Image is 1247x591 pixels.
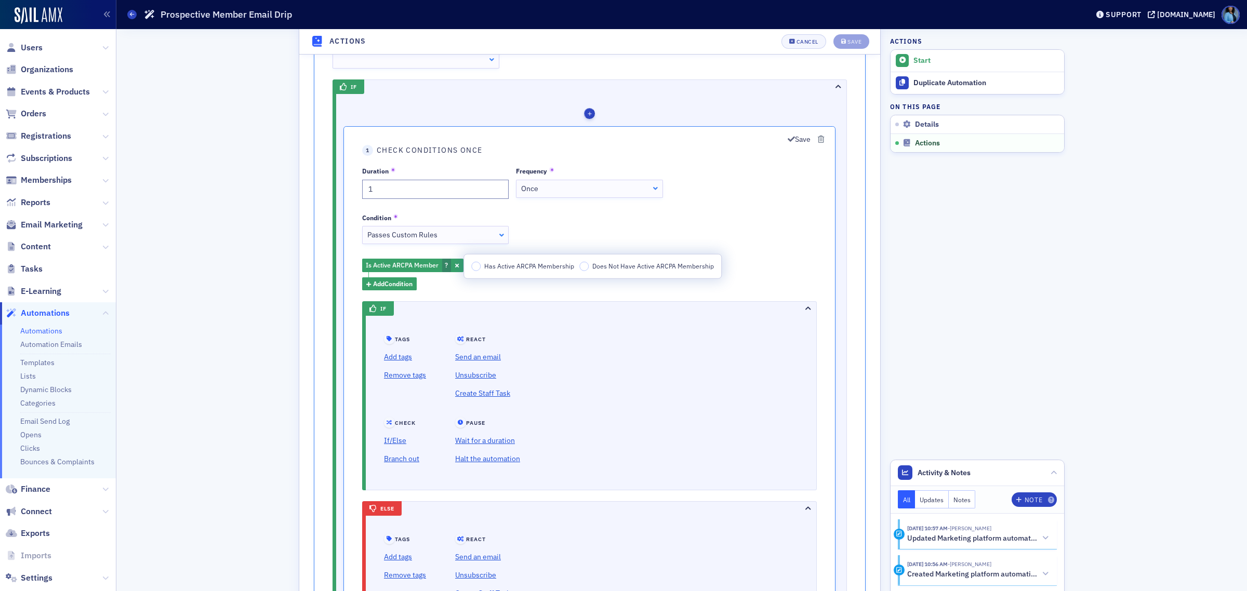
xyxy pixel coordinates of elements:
span: Luke Abell [948,525,991,532]
a: Subscriptions [6,153,72,164]
span: E-Learning [21,286,61,297]
a: Memberships [6,174,72,186]
div: Duplicate Automation [913,78,1059,88]
label: Frequency [217,408,363,418]
a: Email Marketing [6,219,83,231]
span: Email Marketing [21,219,83,231]
a: Content [6,241,51,252]
a: Lists [20,371,36,381]
div: Cancel [797,39,818,45]
div: Activity [894,565,905,575]
span: Active [467,155,486,163]
input: Does Not Have Active ARCPA Membership [280,503,289,513]
span: Completed [495,155,526,163]
button: Created Marketing platform automation: Prospective Member Email Drip [907,569,1050,580]
a: Categories [20,398,56,408]
h5: Updated Marketing platform automation: Prospective Member Email Drip [907,534,1038,543]
span: Events & Products [21,86,90,98]
span: 0 [523,155,526,163]
a: Exports [6,528,50,539]
span: If [81,546,87,554]
div: Note [1025,497,1042,503]
span: Details [915,120,939,129]
span: 1 day [148,211,165,221]
span: 3 [33,211,44,222]
div: Start [913,56,1059,65]
span: Halted [526,81,555,88]
span: 0 [523,81,526,88]
span: If [51,325,58,332]
span: Profile [1222,6,1240,24]
a: Templates [20,358,55,367]
div: Passes Custom Rules [68,471,205,482]
h5: Created Marketing platform automation: Prospective Member Email Drip [907,570,1038,579]
button: Cancel [781,34,826,49]
div: Insert Action [285,350,296,360]
a: Settings [6,572,52,584]
h4: React [156,575,221,586]
div: Support [1106,10,1142,19]
button: Start [891,50,1064,72]
a: Automations [20,326,62,335]
a: Users [6,42,43,53]
span: 0 [552,81,555,88]
span: 2 [26,129,37,140]
span: Luke Abell [948,560,991,568]
button: Note [1012,492,1057,507]
h4: Actions [890,36,922,46]
span: Content [21,241,51,252]
a: Clicks [20,444,40,453]
span: 3 weeks [80,130,108,139]
div: Insert Action [285,100,296,111]
span: Reports [21,197,50,208]
h4: Tags [85,575,127,586]
a: Duplicate Automation [891,72,1064,94]
img: SailAMX [15,7,62,24]
button: Notes [949,490,976,508]
div: Insert Action [285,174,296,185]
button: Save [833,34,869,49]
span: Automations [21,307,70,319]
span: Halted [526,155,555,163]
time: 10/15/2025 10:57 AM [907,525,948,532]
span: Settings [21,572,52,584]
span: • [486,155,495,163]
a: Finance [6,483,50,495]
button: Save [488,375,511,386]
span: Completed [495,81,526,88]
span: Subscriptions [21,153,72,164]
a: Reports [6,197,50,208]
div: [DOMAIN_NAME] [1157,10,1215,19]
span: Registrations [21,130,71,142]
a: E-Learning [6,286,61,297]
span: Finance [21,483,50,495]
span: • [486,81,495,88]
span: 0 [483,81,486,88]
a: Registrations [6,130,71,142]
h1: Prospective Member Email Drip [161,8,292,21]
a: Orders [6,108,46,119]
span: Connect [21,506,52,517]
button: Updated Marketing platform automation: Prospective Member Email Drip [907,533,1050,544]
span: Is Active ARCPA Member [67,502,139,511]
button: AddCondition [63,519,117,532]
span: ? [145,502,149,511]
label: Condition [33,279,200,289]
button: [DOMAIN_NAME] [1148,11,1219,18]
a: Opens [20,430,42,439]
span: Tasks [21,263,43,275]
h4: Actions [329,36,366,47]
span: • [526,81,535,88]
a: Automations [6,307,70,319]
span: Add Condition [74,520,113,530]
span: Organizations [21,64,73,75]
h4: On this page [890,102,1065,111]
span: Actions [915,139,940,148]
a: Connect [6,506,52,517]
span: Activity & Notes [918,467,971,478]
label: Duration [63,408,209,418]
